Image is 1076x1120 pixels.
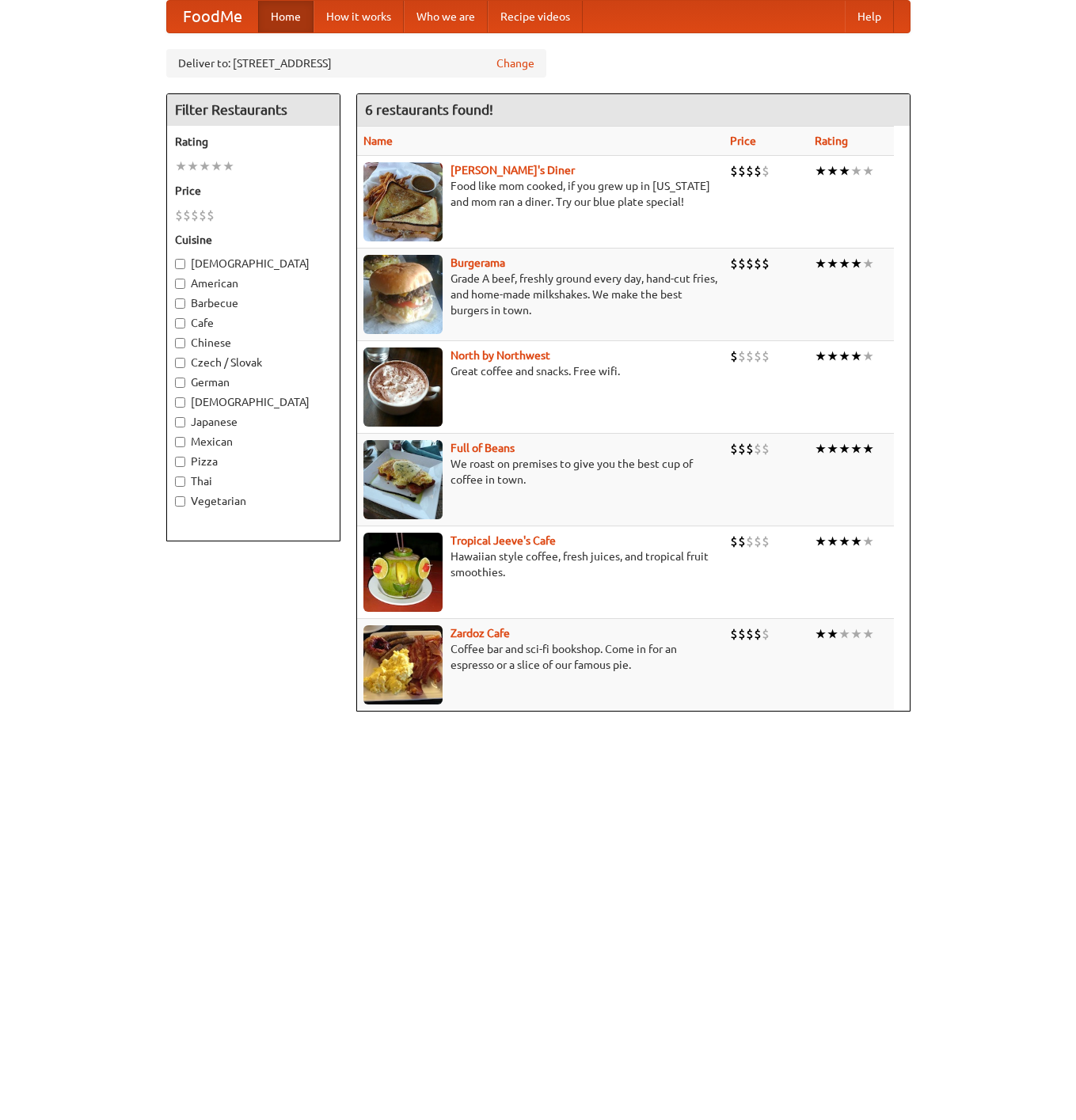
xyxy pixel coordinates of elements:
[496,55,534,71] a: Change
[838,440,850,457] li: ★
[363,271,717,318] p: Grade A beef, freshly ground every day, hand-cut fries, and home-made milkshakes. We make the bes...
[762,533,770,550] li: $
[166,49,546,78] div: Deliver to: [STREET_ADDRESS]
[862,347,874,365] li: ★
[404,1,488,32] a: Who we are
[175,358,185,368] input: Czech / Slovak
[762,625,770,643] li: $
[762,162,770,180] li: $
[451,256,505,269] a: Burgerama
[827,440,838,457] li: ★
[363,135,393,147] a: Name
[754,347,762,365] li: $
[175,298,185,309] input: Barbecue
[175,232,332,248] h5: Cuisine
[363,625,443,704] img: zardoz.jpg
[175,295,332,311] label: Barbecue
[738,255,746,272] li: $
[175,414,332,430] label: Japanese
[175,259,185,269] input: [DEMOGRAPHIC_DATA]
[191,207,199,224] li: $
[363,347,443,427] img: north.jpg
[730,347,738,365] li: $
[827,255,838,272] li: ★
[762,347,770,365] li: $
[862,440,874,457] li: ★
[815,440,827,457] li: ★
[754,625,762,643] li: $
[827,162,838,180] li: ★
[175,457,185,467] input: Pizza
[451,349,550,362] b: North by Northwest
[175,493,332,509] label: Vegetarian
[850,533,862,550] li: ★
[175,355,332,370] label: Czech / Slovak
[815,162,827,180] li: ★
[175,318,185,328] input: Cafe
[175,275,332,291] label: American
[175,338,185,348] input: Chinese
[175,434,332,450] label: Mexican
[363,440,443,519] img: beans.jpg
[746,255,754,272] li: $
[451,534,556,547] a: Tropical Jeeve's Cafe
[175,335,332,351] label: Chinese
[850,347,862,365] li: ★
[762,440,770,457] li: $
[207,207,215,224] li: $
[815,347,827,365] li: ★
[258,1,314,32] a: Home
[862,255,874,272] li: ★
[451,627,510,640] a: Zardoz Cafe
[175,496,185,507] input: Vegetarian
[363,178,717,210] p: Food like mom cooked, if you grew up in [US_STATE] and mom ran a diner. Try our blue plate special!
[175,454,332,469] label: Pizza
[363,255,443,334] img: burgerama.jpg
[827,347,838,365] li: ★
[850,162,862,180] li: ★
[815,255,827,272] li: ★
[175,183,332,199] h5: Price
[199,207,207,224] li: $
[199,158,211,175] li: ★
[363,549,717,580] p: Hawaiian style coffee, fresh juices, and tropical fruit smoothies.
[738,347,746,365] li: $
[314,1,404,32] a: How it works
[838,625,850,643] li: ★
[746,347,754,365] li: $
[451,164,575,177] a: [PERSON_NAME]'s Diner
[746,162,754,180] li: $
[738,625,746,643] li: $
[815,625,827,643] li: ★
[365,102,493,117] ng-pluralize: 6 restaurants found!
[167,1,258,32] a: FoodMe
[222,158,234,175] li: ★
[838,533,850,550] li: ★
[363,162,443,241] img: sallys.jpg
[850,625,862,643] li: ★
[815,533,827,550] li: ★
[738,440,746,457] li: $
[862,162,874,180] li: ★
[175,394,332,410] label: [DEMOGRAPHIC_DATA]
[175,158,187,175] li: ★
[730,135,756,147] a: Price
[451,442,515,454] a: Full of Beans
[827,625,838,643] li: ★
[746,440,754,457] li: $
[850,440,862,457] li: ★
[363,363,717,379] p: Great coffee and snacks. Free wifi.
[211,158,222,175] li: ★
[363,641,717,673] p: Coffee bar and sci-fi bookshop. Come in for an espresso or a slice of our famous pie.
[488,1,583,32] a: Recipe videos
[167,94,340,126] h4: Filter Restaurants
[187,158,199,175] li: ★
[175,279,185,289] input: American
[175,437,185,447] input: Mexican
[730,255,738,272] li: $
[850,255,862,272] li: ★
[175,417,185,427] input: Japanese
